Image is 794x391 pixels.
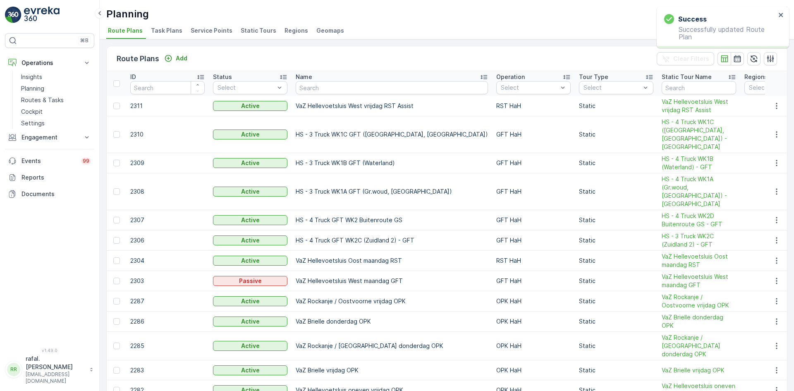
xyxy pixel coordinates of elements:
a: Documents [5,186,94,202]
div: Toggle Row Selected [113,343,120,349]
td: VaZ Rockanje / [GEOGRAPHIC_DATA] donderdag OPK [292,332,492,360]
span: Geomaps [316,26,344,35]
button: close [778,12,784,19]
td: VaZ Rockanje / Oostvoorne vrijdag OPK [292,291,492,312]
button: RRrafal.[PERSON_NAME][EMAIL_ADDRESS][DOMAIN_NAME] [5,355,94,384]
td: Static [575,210,658,230]
p: Active [241,342,260,350]
span: Route Plans [108,26,143,35]
a: HS - 4 Truck WK1A (Gr.woud, Maaswijk Oost) - GFT [662,175,736,208]
td: HS - 4 Truck GFT WK2C (Zuidland 2) - GFT [292,230,492,251]
td: 2283 [126,360,209,380]
span: Static Tours [241,26,276,35]
td: HS - 4 Truck GFT WK2 Buitenroute GS [292,210,492,230]
td: GFT HaH [492,230,575,251]
button: Active [213,101,287,111]
a: Reports [5,169,94,186]
td: VaZ Brielle vrijdag OPK [292,360,492,380]
p: ID [130,73,136,81]
p: Active [241,216,260,224]
p: Active [241,187,260,196]
p: Reports [22,173,91,182]
a: Cockpit [18,106,94,118]
span: VaZ Rockanje / Oostvoorne vrijdag OPK [662,293,736,309]
span: HS - 4 Truck WK1B (Waterland) - GFT [662,155,736,171]
td: VaZ Hellevoetsluis West maandag GFT [292,271,492,291]
button: Active [213,187,287,197]
td: 2311 [126,96,209,116]
div: Toggle Row Selected [113,298,120,305]
p: Active [241,130,260,139]
td: GFT HaH [492,153,575,173]
div: Toggle Row Selected [113,257,120,264]
a: Insights [18,71,94,83]
button: Active [213,296,287,306]
td: 2310 [126,116,209,153]
a: VaZ Brielle donderdag OPK [662,313,736,330]
td: 2307 [126,210,209,230]
button: Active [213,256,287,266]
td: 2308 [126,173,209,210]
div: Toggle Row Selected [113,278,120,284]
button: Active [213,341,287,351]
td: GFT HaH [492,210,575,230]
p: rafal.[PERSON_NAME] [26,355,85,371]
p: Active [241,257,260,265]
td: Static [575,173,658,210]
p: Passive [239,277,262,285]
p: Insights [21,73,42,81]
p: Status [213,73,232,81]
button: Active [213,235,287,245]
div: Toggle Row Selected [113,237,120,244]
td: Static [575,360,658,380]
a: Events99 [5,153,94,169]
td: GFT HaH [492,116,575,153]
td: OPK HaH [492,332,575,360]
span: Service Points [191,26,232,35]
p: Static Tour Name [662,73,712,81]
td: 2286 [126,312,209,332]
div: Toggle Row Selected [113,160,120,166]
p: Clear Filters [673,55,709,63]
p: Select [218,84,275,92]
p: Add [176,54,187,62]
img: logo_light-DOdMpM7g.png [24,7,60,23]
td: HS - 3 Truck WK1B GFT (Waterland) [292,153,492,173]
td: Static [575,251,658,271]
p: Active [241,317,260,326]
span: HS - 4 Truck WK1A (Gr.woud, [GEOGRAPHIC_DATA]) - [GEOGRAPHIC_DATA] [662,175,736,208]
a: HS - 3 Truck WK2C (Zuidland 2) - GFT [662,232,736,249]
button: Active [213,130,287,139]
td: GFT HaH [492,271,575,291]
a: Routes & Tasks [18,94,94,106]
td: VaZ Hellevoetsluis West vrijdag RST Assist [292,96,492,116]
p: Active [241,159,260,167]
p: Cockpit [21,108,43,116]
td: 2287 [126,291,209,312]
td: HS - 3 Truck WK1A GFT (Gr.woud, [GEOGRAPHIC_DATA]) [292,173,492,210]
td: RST HaH [492,251,575,271]
div: Toggle Row Selected [113,131,120,138]
button: Add [161,53,191,63]
a: VaZ Hellevoetsluis Oost maandag RST [662,252,736,269]
a: HS - 4 Truck WK2D Buitenroute GS - GFT [662,212,736,228]
td: Static [575,153,658,173]
p: Active [241,297,260,305]
span: HS - 4 Truck WK1C ([GEOGRAPHIC_DATA], [GEOGRAPHIC_DATA]) - [GEOGRAPHIC_DATA] [662,118,736,151]
h3: Success [678,14,707,24]
span: v 1.49.0 [5,348,94,353]
p: Planning [106,7,149,21]
td: GFT HaH [492,173,575,210]
div: Toggle Row Selected [113,103,120,109]
td: Static [575,291,658,312]
a: VaZ Hellevoetsluis West vrijdag RST Assist [662,98,736,114]
td: HS - 3 Truck WK1C GFT ([GEOGRAPHIC_DATA], [GEOGRAPHIC_DATA]) [292,116,492,153]
p: Events [22,157,76,165]
p: Operations [22,59,78,67]
a: VaZ Hellevoetsluis West maandag GFT [662,273,736,289]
